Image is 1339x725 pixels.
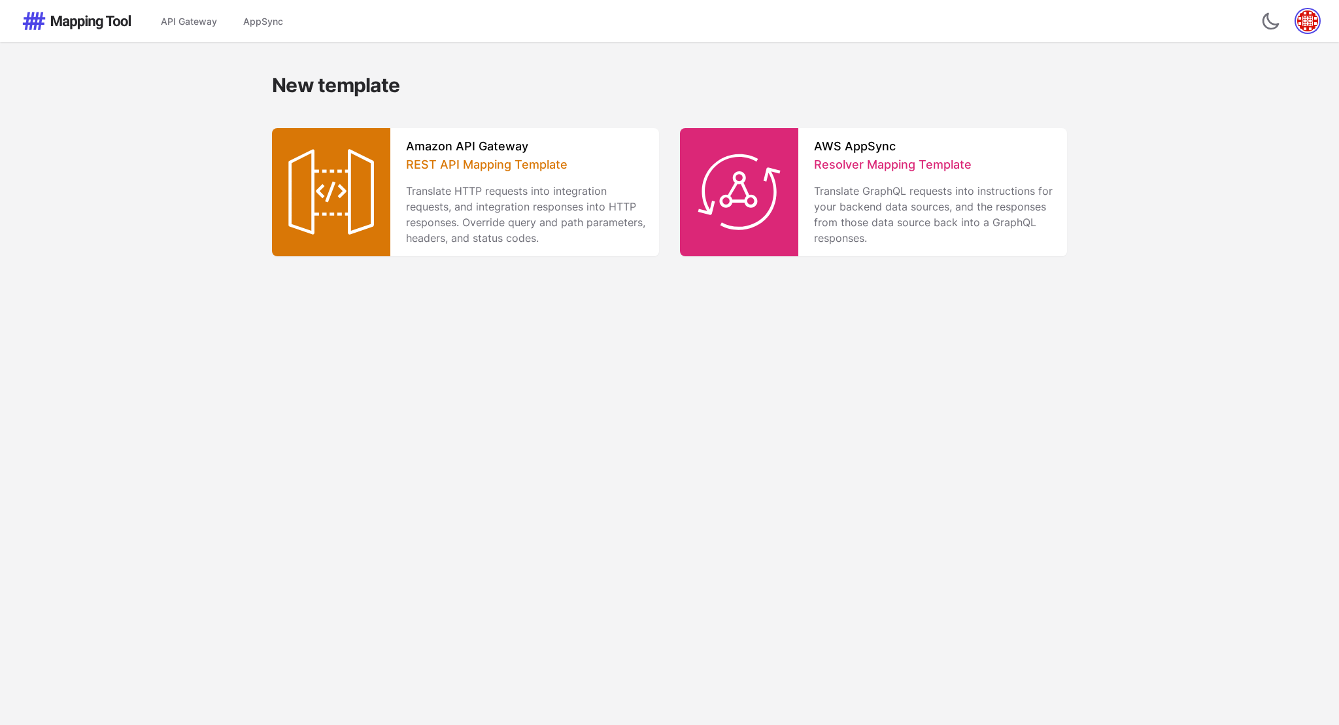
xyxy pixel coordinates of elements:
span: REST API Mapping Template [406,157,568,173]
p: Translate HTTP requests into integration requests, and integration responses into HTTP responses.... [406,183,649,246]
span: Resolver Mapping Template [814,157,972,173]
h2: New template [272,73,1067,97]
p: Translate GraphQL requests into instructions for your backend data sources, and the responses fro... [814,183,1057,246]
h3: AWS AppSync [814,139,1057,154]
h3: Amazon API Gateway [406,139,649,154]
a: AWS AppSyncResolver Mapping TemplateTranslate GraphQL requests into instructions for your backend... [680,128,1067,256]
img: Mapping Tool [21,10,132,31]
a: Amazon API GatewayREST API Mapping TemplateTranslate HTTP requests into integration requests, and... [272,128,659,256]
img: Gravatar for ken@cherasaro.com [1297,10,1318,31]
